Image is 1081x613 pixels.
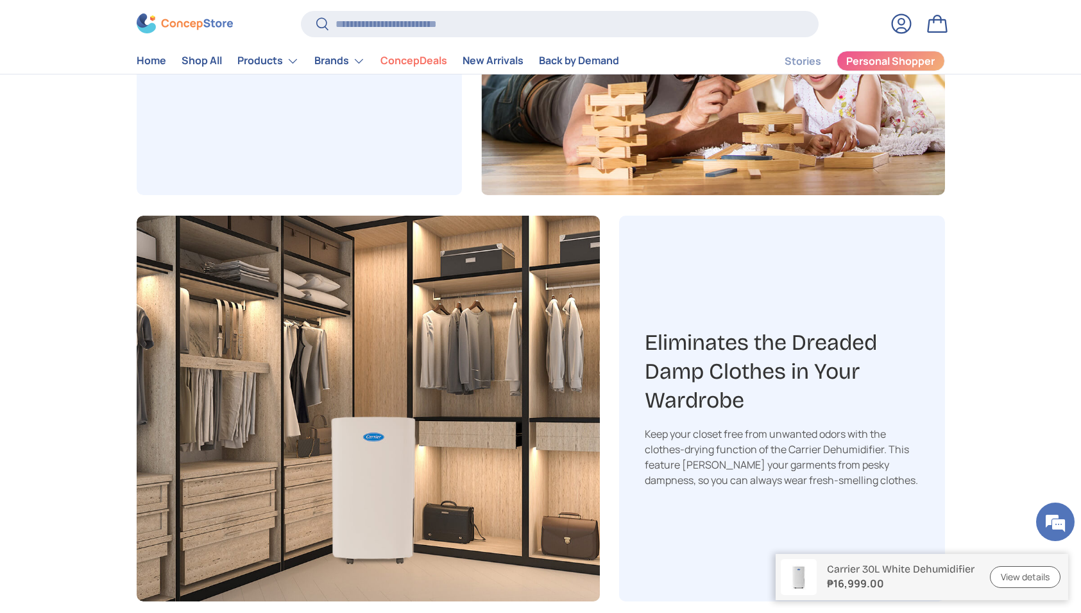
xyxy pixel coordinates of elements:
a: View details [990,566,1060,589]
a: ConcepDeals [380,49,447,74]
img: ConcepStore [137,14,233,34]
img: carrier-dehumidifier-30-liter-full-view-concepstore [781,559,817,595]
span: Personal Shopper [846,56,935,67]
nav: Secondary [754,48,945,74]
a: Personal Shopper [837,51,945,71]
a: Back by Demand [539,49,619,74]
a: Home [137,49,166,74]
textarea: Type your message and hit 'Enter' [6,350,244,395]
span: We're online! [74,162,177,291]
p: Carrier 30L White Dehumidifier [827,563,975,575]
h3: Eliminates the Dreaded Damp Clothes in Your Wardrobe [645,329,919,415]
nav: Primary [137,48,619,74]
img: Eliminates the Dreaded Damp Clothes in Your Wardrobe [137,216,600,601]
a: New Arrivals [463,49,523,74]
div: Minimize live chat window [210,6,241,37]
div: Chat with us now [67,72,216,89]
a: Shop All [182,49,222,74]
summary: Brands [307,48,373,74]
div: Keep your closet free from unwanted odors with the clothes-drying function of the Carrier Dehumid... [645,426,919,488]
a: Stories [785,49,821,74]
summary: Products [230,48,307,74]
strong: ₱16,999.00 [827,576,975,591]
